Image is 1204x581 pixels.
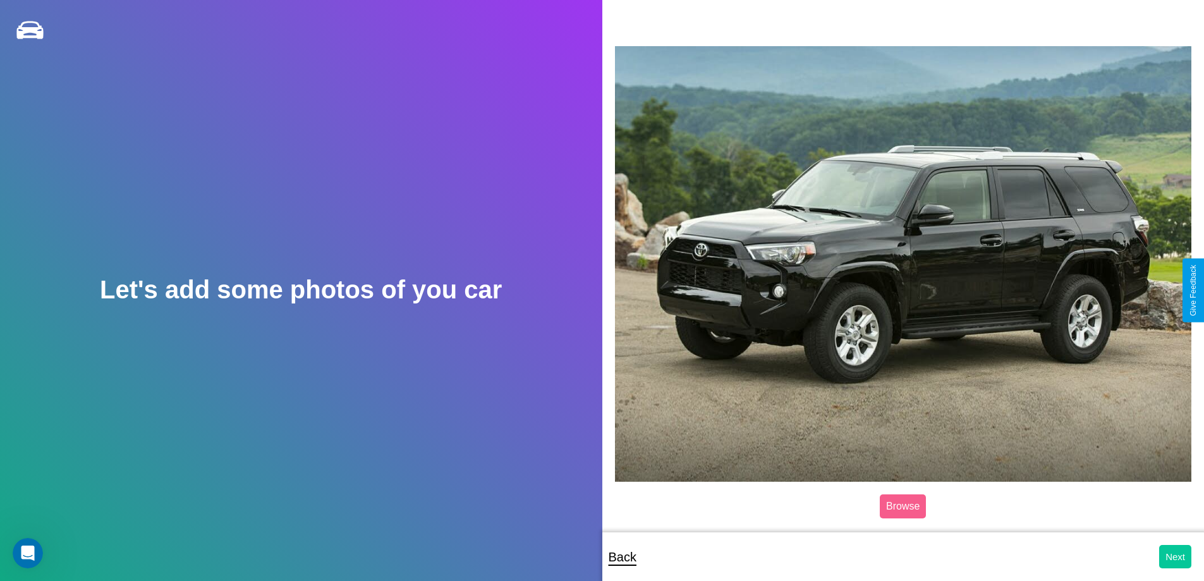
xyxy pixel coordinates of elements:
p: Back [609,546,636,568]
iframe: Intercom live chat [13,538,43,568]
img: posted [615,46,1192,481]
div: Give Feedback [1189,265,1198,316]
label: Browse [880,494,926,518]
h2: Let's add some photos of you car [100,276,502,304]
button: Next [1159,545,1191,568]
